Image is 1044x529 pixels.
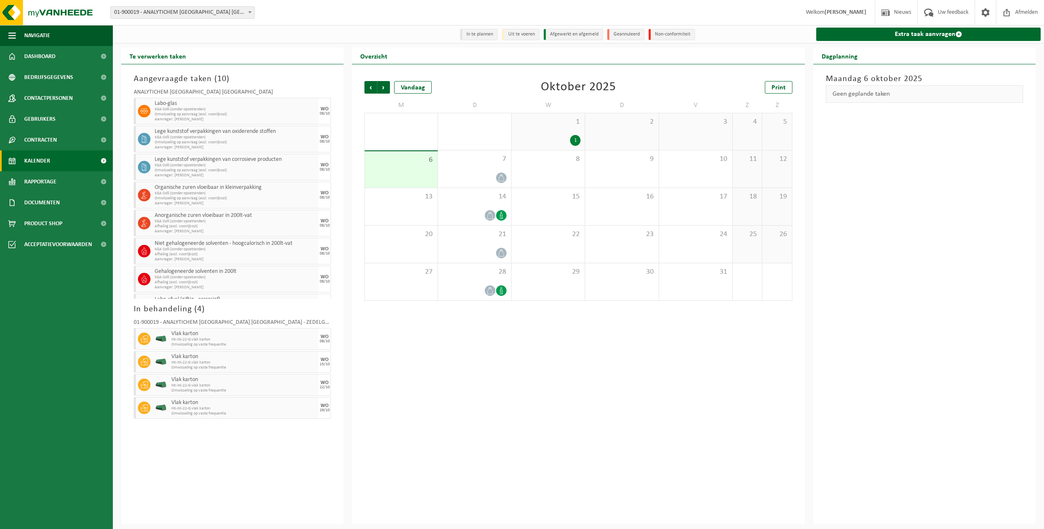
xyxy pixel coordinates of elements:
div: WO [321,135,328,140]
span: Print [772,84,786,91]
span: Omwisseling op aanvraag (excl. voorrijkost) [155,196,316,201]
span: 4 [197,305,202,313]
span: 7 [442,155,507,164]
span: 13 [369,192,433,201]
span: 12 [766,155,788,164]
span: HK-XK-22-G vlak karton [171,406,316,411]
div: 01-900019 - ANALYTICHEM [GEOGRAPHIC_DATA] [GEOGRAPHIC_DATA] - ZEDELGEM [134,320,331,328]
span: Anorganische zuren vloeibaar in 200lt-vat [155,212,316,219]
span: 10 [663,155,728,164]
div: 08/10 [320,224,330,228]
img: HK-XK-22-GN-00 [155,404,167,411]
span: Aanvrager: [PERSON_NAME] [155,117,316,122]
span: 17 [663,192,728,201]
div: WO [321,219,328,224]
span: Aanvrager: [PERSON_NAME] [155,229,316,234]
span: Lege kunststof verpakkingen van corrosieve producten [155,156,316,163]
span: HK-XK-22-G vlak karton [171,360,316,365]
h3: In behandeling ( ) [134,303,331,315]
span: 6 [369,155,433,165]
span: 15 [516,192,581,201]
span: KGA Colli (zonder opzetranden) [155,275,316,280]
span: KGA Colli (zonder opzetranden) [155,107,316,112]
div: 22/10 [320,385,330,389]
span: Afhaling (excl. voorrijkost) [155,252,316,257]
img: HK-XK-22-GN-00 [155,336,167,342]
span: Aanvrager: [PERSON_NAME] [155,173,316,178]
div: WO [321,107,328,112]
span: Aanvrager: [PERSON_NAME] [155,145,316,150]
div: WO [321,334,328,339]
span: Dashboard [24,46,56,67]
li: Uit te voeren [502,29,540,40]
span: Omwisseling op aanvraag (excl. voorrijkost) [155,140,316,145]
span: 21 [442,230,507,239]
span: Acceptatievoorwaarden [24,234,92,255]
li: In te plannen [460,29,498,40]
span: 30 [589,267,654,277]
div: Geen geplande taken [826,85,1023,103]
li: Geannuleerd [607,29,644,40]
span: Niet gehalogeneerde solventen - hoogcalorisch in 200lt-vat [155,240,316,247]
span: HK-XK-22-G vlak karton [171,383,316,388]
span: 4 [737,117,758,127]
a: Extra taak aanvragen [816,28,1041,41]
span: Labo-afval (giftig - corrosief) [155,296,316,303]
span: Contactpersonen [24,88,73,109]
span: 16 [589,192,654,201]
span: 25 [737,230,758,239]
strong: [PERSON_NAME] [825,9,866,15]
td: D [438,98,512,113]
span: 11 [737,155,758,164]
h2: Dagplanning [813,48,866,64]
div: Vandaag [394,81,432,94]
span: KGA Colli (zonder opzetranden) [155,247,316,252]
span: Afhaling (excl. voorrijkost) [155,224,316,229]
td: W [512,98,585,113]
span: 24 [663,230,728,239]
div: WO [321,403,328,408]
span: Navigatie [24,25,50,46]
span: Product Shop [24,213,62,234]
h2: Overzicht [352,48,396,64]
span: 20 [369,230,433,239]
span: Omwisseling op aanvraag (excl. voorrijkost) [155,168,316,173]
span: Aanvrager: [PERSON_NAME] [155,201,316,206]
span: Vlak karton [171,376,316,383]
span: Gebruikers [24,109,56,130]
span: Contracten [24,130,57,150]
h3: Maandag 6 oktober 2025 [826,73,1023,85]
span: Gehalogeneerde solventen in 200lt [155,268,316,275]
img: HK-XK-22-GN-00 [155,381,167,388]
span: 01-900019 - ANALYTICHEM BELGIUM NV - ZEDELGEM [111,7,254,18]
div: ANALYTICHEM [GEOGRAPHIC_DATA] [GEOGRAPHIC_DATA] [134,89,331,98]
span: Vlak karton [171,399,316,406]
span: 23 [589,230,654,239]
div: 08/10 [320,252,330,256]
img: HK-XK-22-GN-00 [155,359,167,365]
span: 26 [766,230,788,239]
div: WO [321,191,328,196]
td: D [585,98,659,113]
span: Aanvrager: [PERSON_NAME] [155,257,316,262]
div: 08/10 [320,339,330,343]
div: WO [321,275,328,280]
span: 19 [766,192,788,201]
div: WO [321,247,328,252]
span: 29 [516,267,581,277]
div: 08/10 [320,112,330,116]
span: KGA Colli (zonder opzetranden) [155,219,316,224]
span: Volgende [377,81,390,94]
span: 5 [766,117,788,127]
span: 28 [442,267,507,277]
div: 15/10 [320,362,330,366]
span: KGA Colli (zonder opzetranden) [155,163,316,168]
div: 08/10 [320,196,330,200]
div: 1 [570,135,581,146]
span: Bedrijfsgegevens [24,67,73,88]
span: Afhaling (excl. voorrijkost) [155,280,316,285]
h2: Te verwerken taken [121,48,194,64]
span: 1 [516,117,581,127]
span: Documenten [24,192,60,213]
div: 08/10 [320,168,330,172]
